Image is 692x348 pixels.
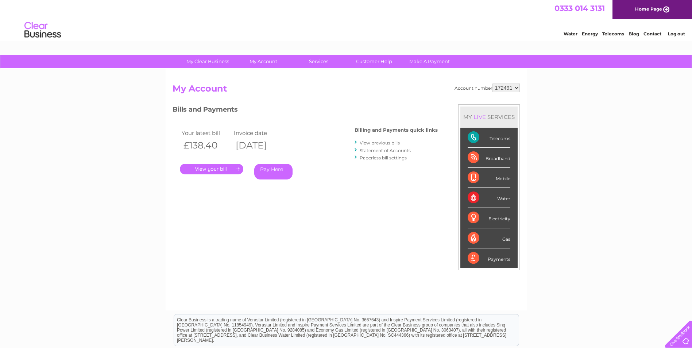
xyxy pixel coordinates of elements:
[174,4,519,35] div: Clear Business is a trading name of Verastar Limited (registered in [GEOGRAPHIC_DATA] No. 3667643...
[233,55,293,68] a: My Account
[643,31,661,36] a: Contact
[355,127,438,133] h4: Billing and Payments quick links
[232,138,285,153] th: [DATE]
[582,31,598,36] a: Energy
[468,128,510,148] div: Telecoms
[468,188,510,208] div: Water
[554,4,605,13] a: 0333 014 3131
[173,84,520,97] h2: My Account
[602,31,624,36] a: Telecoms
[468,228,510,248] div: Gas
[564,31,577,36] a: Water
[468,168,510,188] div: Mobile
[629,31,639,36] a: Blog
[180,138,232,153] th: £138.40
[399,55,460,68] a: Make A Payment
[289,55,349,68] a: Services
[468,148,510,168] div: Broadband
[668,31,685,36] a: Log out
[360,140,400,146] a: View previous bills
[180,128,232,138] td: Your latest bill
[472,113,487,120] div: LIVE
[455,84,520,92] div: Account number
[178,55,238,68] a: My Clear Business
[468,248,510,268] div: Payments
[24,19,61,41] img: logo.png
[468,208,510,228] div: Electricity
[254,164,293,179] a: Pay Here
[460,107,518,127] div: MY SERVICES
[360,155,407,161] a: Paperless bill settings
[173,104,438,117] h3: Bills and Payments
[360,148,411,153] a: Statement of Accounts
[180,164,243,174] a: .
[344,55,404,68] a: Customer Help
[232,128,285,138] td: Invoice date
